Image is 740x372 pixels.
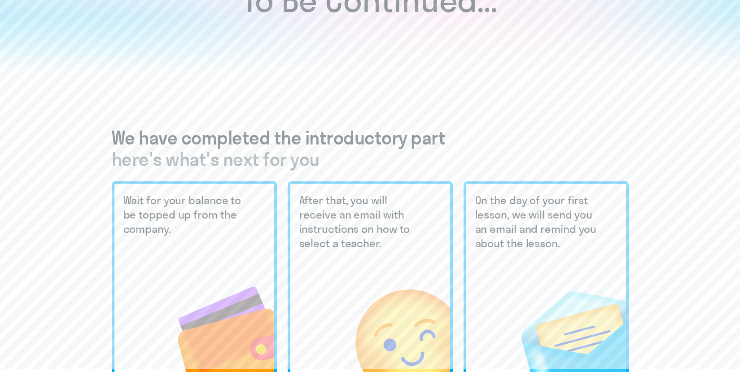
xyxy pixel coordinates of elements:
h5: On the day of your first lesson, we will send you an email and remind you about the lesson. [475,193,602,250]
h5: After that, you will receive an email with instructions on how to select a teacher. [299,193,426,250]
span: here's what's next for you [112,149,629,170]
h5: Wait for your balance to be topped up from the company. [123,193,250,236]
h3: We have completed the introductory part [112,127,629,170]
